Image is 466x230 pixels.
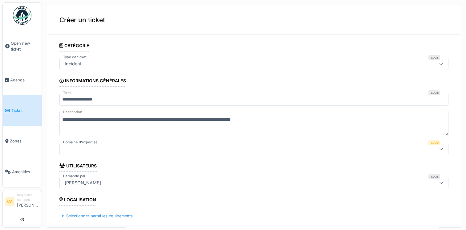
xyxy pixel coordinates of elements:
div: Sélectionner parmi les équipements [59,212,135,220]
li: [PERSON_NAME] [17,193,39,211]
label: Type de ticket [62,55,88,60]
span: Tickets [11,108,39,113]
div: [PERSON_NAME] [62,179,103,186]
label: Titre [62,90,72,96]
a: Tickets [3,95,42,126]
span: Zones [10,138,39,144]
label: Domaine d'expertise [62,140,99,145]
div: Informations générales [59,76,126,87]
div: Localisation [59,195,96,206]
a: Agenda [3,65,42,95]
a: Zones [3,126,42,156]
div: Requis [428,90,440,95]
label: Description [62,108,83,116]
div: Requis [428,140,440,145]
div: Requis [428,174,440,179]
div: Utilisateurs [59,161,97,172]
div: Requester manager [17,193,39,202]
a: CA Requester manager[PERSON_NAME] [5,193,39,212]
div: Catégorie [59,41,89,51]
span: Amenities [12,169,39,175]
label: Demandé par [62,174,87,179]
div: Créer un ticket [47,5,461,35]
div: Incident [62,60,84,67]
li: CA [5,197,14,206]
a: Amenities [3,157,42,187]
span: Agenda [10,77,39,83]
img: Badge_color-CXgf-gQk.svg [13,6,31,25]
div: Requis [428,55,440,60]
span: Open new ticket [11,40,39,52]
a: Open new ticket [3,28,42,65]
